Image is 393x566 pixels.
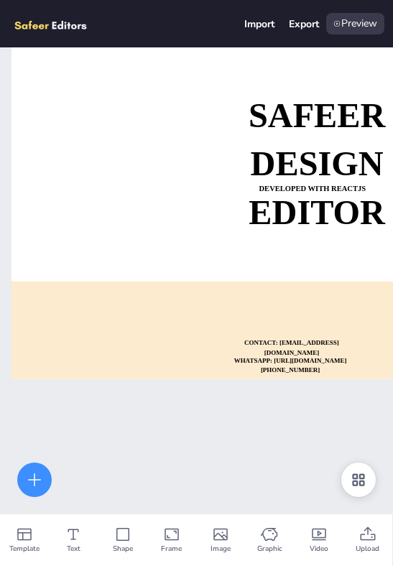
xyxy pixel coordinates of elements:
span: Upload [356,543,379,555]
span: Shape [113,543,133,555]
strong: DEVELOPED WITH REACTJS [259,185,366,193]
div: Preview [326,13,384,34]
span: Text [67,543,80,555]
div: Import [244,17,274,31]
span: Graphic [257,543,282,555]
span: Template [9,543,40,555]
div: Export [289,17,319,31]
strong: CONTACT: [EMAIL_ADDRESS][DOMAIN_NAME] [244,339,339,356]
strong: SAFEER [249,96,385,134]
span: Image [211,543,231,555]
span: Video [310,543,328,555]
strong: DESIGN EDITOR [249,145,385,231]
img: logo.png [9,13,108,34]
span: Frame [161,543,182,555]
strong: WHATSAPP: [URL][DOMAIN_NAME][PHONE_NUMBER] [234,357,347,374]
